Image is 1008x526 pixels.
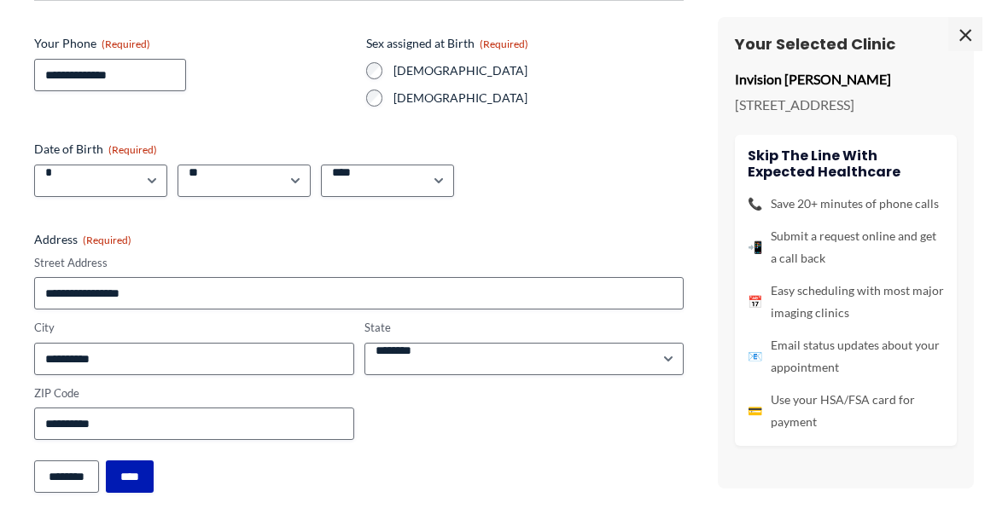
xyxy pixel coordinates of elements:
[748,345,762,367] span: 📧
[748,193,944,215] li: Save 20+ minutes of phone calls
[393,62,685,79] label: [DEMOGRAPHIC_DATA]
[748,280,944,324] li: Easy scheduling with most major imaging clinics
[748,400,762,422] span: 💳
[748,389,944,433] li: Use your HSA/FSA card for payment
[748,193,762,215] span: 📞
[364,320,685,336] label: State
[480,38,528,50] span: (Required)
[748,291,762,313] span: 📅
[393,90,685,107] label: [DEMOGRAPHIC_DATA]
[83,234,131,246] span: (Required)
[34,231,131,248] legend: Address
[735,34,957,54] h3: Your Selected Clinic
[34,35,353,52] label: Your Phone
[735,66,957,92] p: Invision [PERSON_NAME]
[735,92,957,118] p: [STREET_ADDRESS]
[34,320,354,336] label: City
[748,236,762,258] span: 📲
[366,35,528,52] legend: Sex assigned at Birth
[748,147,944,180] h4: Skip the line with Expected Healthcare
[34,255,684,271] label: Street Address
[748,334,944,379] li: Email status updates about your appointment
[34,385,354,402] label: ZIP Code
[108,143,157,156] span: (Required)
[34,141,157,158] legend: Date of Birth
[948,17,982,51] span: ×
[748,225,944,269] li: Submit a request online and get a call back
[102,38,150,50] span: (Required)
